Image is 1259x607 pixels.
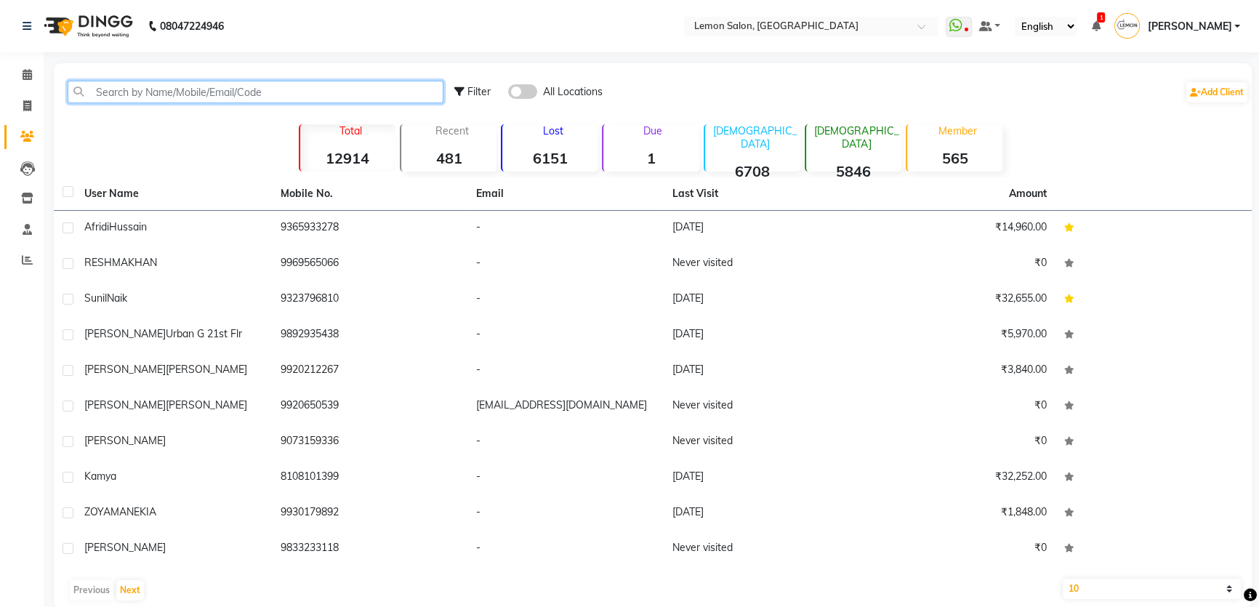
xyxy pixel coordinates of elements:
[128,256,157,269] span: KHAN
[110,505,156,518] span: MANEKIA
[860,211,1056,246] td: ₹14,960.00
[84,398,166,411] span: [PERSON_NAME]
[860,246,1056,282] td: ₹0
[508,124,598,137] p: Lost
[664,389,860,425] td: Never visited
[664,211,860,246] td: [DATE]
[116,580,144,600] button: Next
[84,434,166,447] span: [PERSON_NAME]
[84,470,116,483] span: Kamya
[84,292,107,305] span: Sunil
[467,318,664,353] td: -
[1186,82,1247,102] a: Add Client
[467,460,664,496] td: -
[272,460,468,496] td: 8108101399
[107,292,127,305] span: Naik
[907,149,1002,167] strong: 565
[664,460,860,496] td: [DATE]
[467,353,664,389] td: -
[84,505,110,518] span: ZOYA
[84,541,166,554] span: [PERSON_NAME]
[467,389,664,425] td: [EMAIL_ADDRESS][DOMAIN_NAME]
[84,363,166,376] span: [PERSON_NAME]
[37,6,137,47] img: logo
[272,318,468,353] td: 9892935438
[272,353,468,389] td: 9920212267
[272,282,468,318] td: 9323796810
[407,124,496,137] p: Recent
[664,531,860,567] td: Never visited
[84,256,128,269] span: RESHMA
[860,496,1056,531] td: ₹1,848.00
[664,282,860,318] td: [DATE]
[502,149,598,167] strong: 6151
[705,162,800,180] strong: 6708
[166,398,247,411] span: [PERSON_NAME]
[1114,13,1140,39] img: Nimisha Pattani
[68,81,443,103] input: Search by Name/Mobile/Email/Code
[272,531,468,567] td: 9833233118
[1000,177,1055,210] th: Amount
[860,531,1056,567] td: ₹0
[543,84,603,100] span: All Locations
[467,177,664,211] th: Email
[806,162,901,180] strong: 5846
[109,220,147,233] span: Hussain
[467,211,664,246] td: -
[272,496,468,531] td: 9930179892
[401,149,496,167] strong: 481
[272,425,468,460] td: 9073159336
[84,327,166,340] span: [PERSON_NAME]
[860,353,1056,389] td: ₹3,840.00
[606,124,699,137] p: Due
[160,6,224,47] b: 08047224946
[467,531,664,567] td: -
[467,282,664,318] td: -
[467,85,491,98] span: Filter
[467,496,664,531] td: -
[84,220,109,233] span: Afridi
[664,246,860,282] td: Never visited
[467,425,664,460] td: -
[812,124,901,150] p: [DEMOGRAPHIC_DATA]
[166,363,247,376] span: [PERSON_NAME]
[664,425,860,460] td: Never visited
[664,353,860,389] td: [DATE]
[860,282,1056,318] td: ₹32,655.00
[306,124,395,137] p: Total
[76,177,272,211] th: User Name
[860,318,1056,353] td: ₹5,970.00
[272,211,468,246] td: 9365933278
[166,327,242,340] span: urban g 21st flr
[467,246,664,282] td: -
[300,149,395,167] strong: 12914
[272,389,468,425] td: 9920650539
[1091,20,1100,33] a: 1
[860,460,1056,496] td: ₹32,252.00
[664,318,860,353] td: [DATE]
[272,177,468,211] th: Mobile No.
[860,425,1056,460] td: ₹0
[664,177,860,211] th: Last Visit
[272,246,468,282] td: 9969565066
[603,149,699,167] strong: 1
[664,496,860,531] td: [DATE]
[1147,19,1231,34] span: [PERSON_NAME]
[860,389,1056,425] td: ₹0
[913,124,1002,137] p: Member
[1097,12,1105,23] span: 1
[711,124,800,150] p: [DEMOGRAPHIC_DATA]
